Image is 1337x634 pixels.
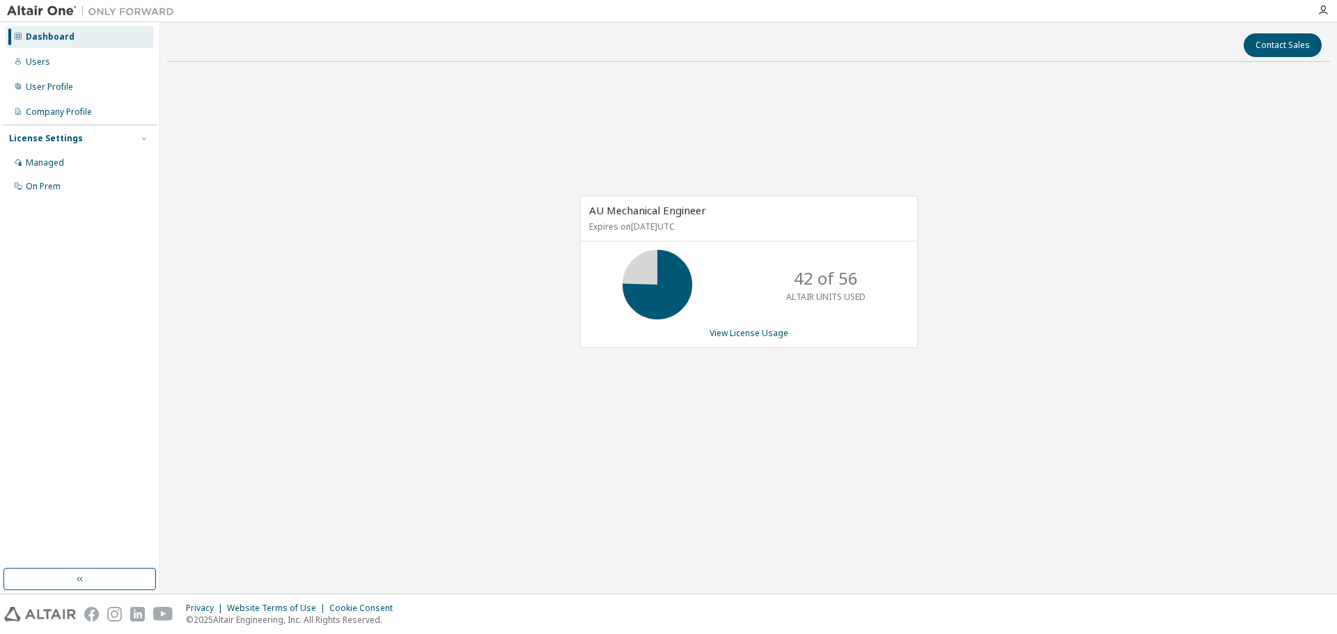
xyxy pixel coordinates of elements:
img: youtube.svg [153,607,173,621]
button: Contact Sales [1244,33,1322,57]
img: facebook.svg [84,607,99,621]
p: 42 of 56 [794,267,858,290]
div: User Profile [26,81,73,93]
img: instagram.svg [107,607,122,621]
p: Expires on [DATE] UTC [589,221,905,232]
a: View License Usage [710,327,788,339]
div: Users [26,56,50,68]
div: Managed [26,157,64,168]
img: linkedin.svg [130,607,145,621]
div: Dashboard [26,31,75,42]
div: Company Profile [26,106,92,118]
div: Website Terms of Use [227,603,329,614]
div: Cookie Consent [329,603,401,614]
span: AU Mechanical Engineer [589,203,706,217]
div: Privacy [186,603,227,614]
img: altair_logo.svg [4,607,76,621]
div: License Settings [9,133,83,144]
img: Altair One [7,4,181,18]
p: ALTAIR UNITS USED [786,291,866,303]
div: On Prem [26,181,61,192]
p: © 2025 Altair Engineering, Inc. All Rights Reserved. [186,614,401,626]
